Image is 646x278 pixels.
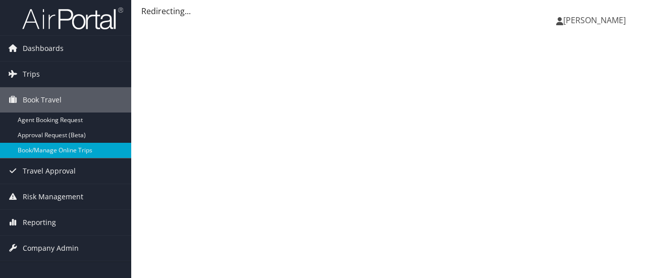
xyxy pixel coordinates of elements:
[23,210,56,235] span: Reporting
[23,236,79,261] span: Company Admin
[23,87,62,113] span: Book Travel
[563,15,626,26] span: [PERSON_NAME]
[23,158,76,184] span: Travel Approval
[22,7,123,30] img: airportal-logo.png
[23,36,64,61] span: Dashboards
[23,184,83,209] span: Risk Management
[23,62,40,87] span: Trips
[556,5,636,35] a: [PERSON_NAME]
[141,5,636,17] div: Redirecting...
